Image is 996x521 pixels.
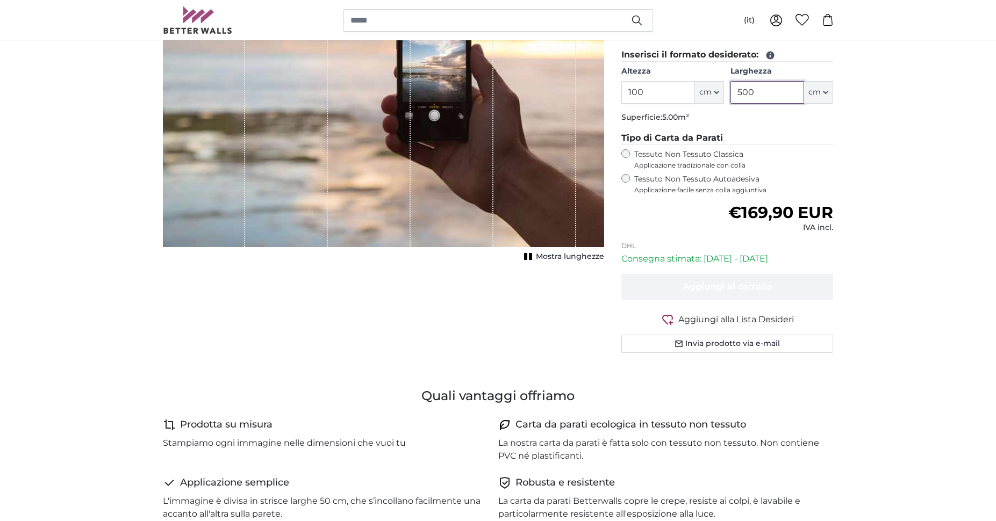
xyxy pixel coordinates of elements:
p: L'immagine è divisa in strisce larghe 50 cm, che s’incollano facilmente una accanto all'altra sul... [163,495,490,520]
img: Betterwalls [163,6,233,34]
label: Larghezza [730,66,833,77]
button: cm [695,81,724,104]
h4: Robusta e resistente [515,475,615,490]
p: Consegna stimata: [DATE] - [DATE] [621,252,834,265]
legend: Tipo di Carta da Parati [621,132,834,145]
h4: Prodotta su misura [180,417,273,432]
button: cm [804,81,833,104]
label: Tessuto Non Tessuto Autoadesiva [634,174,834,194]
p: DHL [621,242,834,250]
legend: Inserisci il formato desiderato: [621,48,834,62]
h4: Applicazione semplice [180,475,289,490]
label: Altezza [621,66,724,77]
span: Aggiungi al carrello [683,281,772,292]
span: Mostra lunghezze [536,251,604,262]
span: cm [699,87,712,98]
div: IVA incl. [728,222,833,233]
span: Applicazione facile senza colla aggiuntiva [634,186,834,194]
h4: Carta da parati ecologica in tessuto non tessuto [515,417,746,432]
label: Tessuto Non Tessuto Classica [634,149,834,170]
p: La nostra carta da parati è fatta solo con tessuto non tessuto. Non contiene PVC né plastificanti. [498,437,825,462]
span: cm [808,87,821,98]
button: (it) [735,11,763,30]
span: Aggiungi alla Lista Desideri [678,313,794,326]
h3: Quali vantaggi offriamo [163,387,834,404]
span: €169,90 EUR [728,202,833,222]
p: La carta da parati Betterwalls copre le crepe, resiste ai colpi, è lavabile e particolarmente res... [498,495,825,520]
p: Superficie: [621,112,834,123]
span: Applicazione tradizionale con colla [634,161,834,170]
button: Aggiungi alla Lista Desideri [621,313,834,326]
p: Stampiamo ogni immagine nelle dimensioni che vuoi tu [163,437,406,450]
button: Invia prodotto via e-mail [621,335,834,353]
button: Aggiungi al carrello [621,274,834,300]
button: Mostra lunghezze [521,249,604,264]
span: 5.00m² [662,112,689,122]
